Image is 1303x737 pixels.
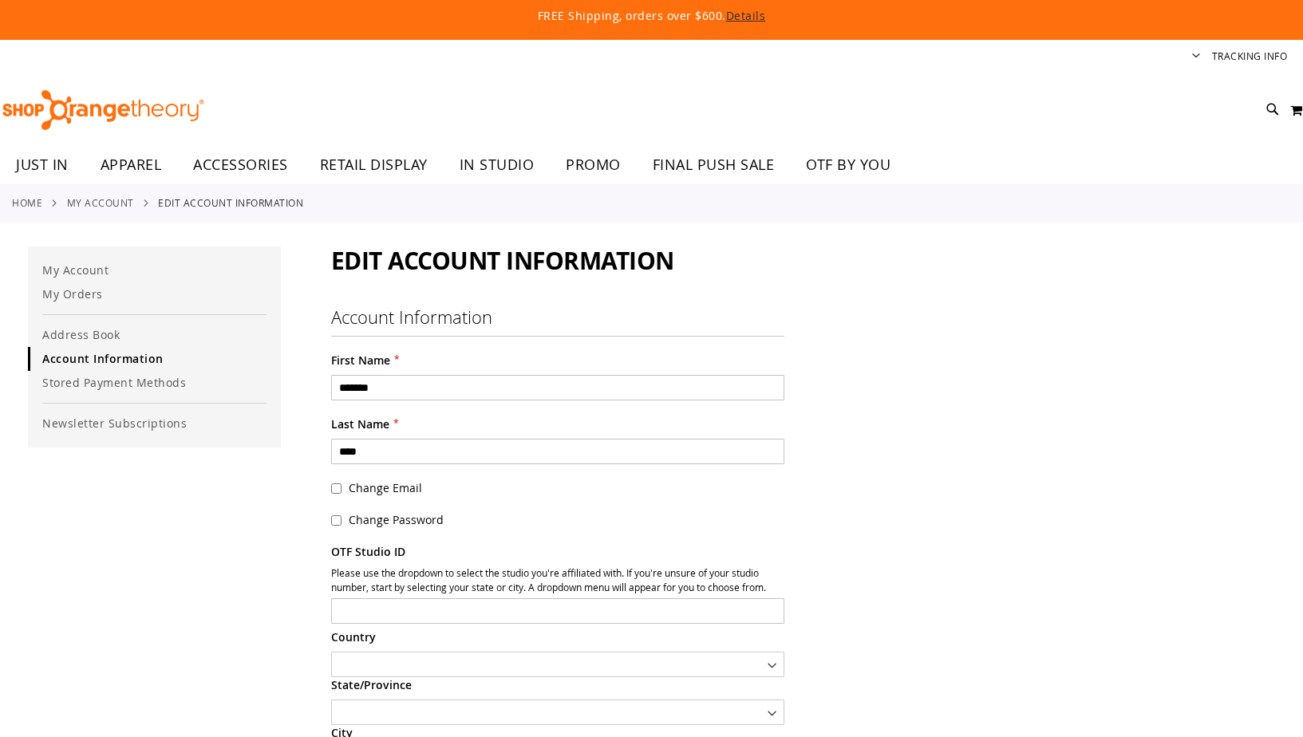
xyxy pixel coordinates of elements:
a: ACCESSORIES [177,147,304,183]
a: RETAIL DISPLAY [304,147,444,183]
a: Account Information [28,347,281,371]
span: RETAIL DISPLAY [320,147,428,183]
span: APPAREL [101,147,162,183]
span: State/Province [331,677,412,692]
a: Details [726,8,766,23]
a: My Orders [28,282,281,306]
span: Edit Account Information [331,244,674,277]
span: Account Information [331,305,492,329]
a: Stored Payment Methods [28,371,281,395]
a: IN STUDIO [444,147,551,183]
span: ACCESSORIES [193,147,288,183]
a: Home [12,195,42,210]
strong: Edit Account Information [158,195,303,210]
a: Newsletter Subscriptions [28,412,281,436]
a: Tracking Info [1212,49,1288,63]
button: Account menu [1192,49,1200,65]
a: My Account [28,258,281,282]
a: OTF BY YOU [790,147,906,183]
p: Please use the dropdown to select the studio you're affiliated with. If you're unsure of your stu... [331,566,784,597]
span: Change Password [349,512,444,527]
a: My Account [67,195,134,210]
a: PROMO [550,147,637,183]
span: JUST IN [16,147,69,183]
span: IN STUDIO [460,147,535,183]
span: OTF Studio ID [331,544,405,559]
span: OTF BY YOU [806,147,890,183]
span: First Name [331,353,390,368]
span: PROMO [566,147,621,183]
a: FINAL PUSH SALE [637,147,791,183]
p: FREE Shipping, orders over $600. [173,8,1131,24]
span: Change Email [349,480,422,495]
span: FINAL PUSH SALE [653,147,775,183]
a: APPAREL [85,147,178,183]
span: Country [331,629,376,644]
span: Last Name [331,416,389,432]
a: Address Book [28,323,281,347]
